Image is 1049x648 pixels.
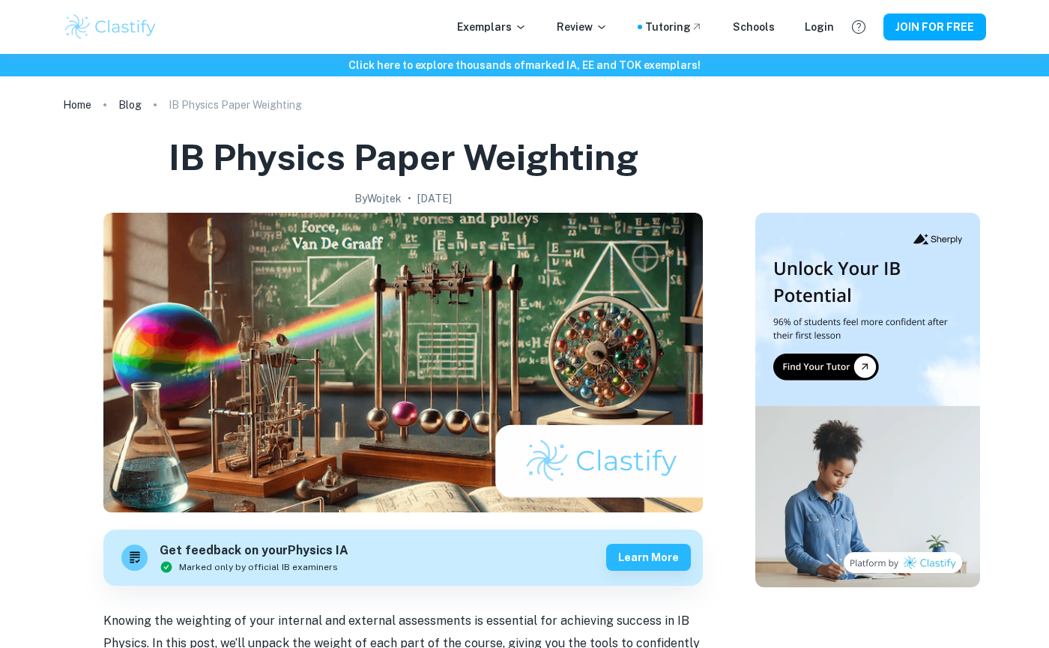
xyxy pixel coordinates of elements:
p: • [408,190,411,207]
a: Tutoring [645,19,703,35]
img: Thumbnail [755,213,980,587]
a: Home [63,94,91,115]
h6: Click here to explore thousands of marked IA, EE and TOK exemplars ! [3,57,1046,73]
button: Help and Feedback [846,14,871,40]
a: Schools [733,19,775,35]
img: Clastify logo [63,12,158,42]
button: Learn more [606,544,691,571]
h2: [DATE] [417,190,452,207]
h6: Get feedback on your Physics IA [160,542,348,560]
p: Exemplars [457,19,527,35]
a: Get feedback on yourPhysics IAMarked only by official IB examinersLearn more [103,530,703,586]
a: Blog [118,94,142,115]
p: Review [557,19,608,35]
img: IB Physics Paper Weighting cover image [103,213,703,512]
h1: IB Physics Paper Weighting [169,133,638,181]
p: IB Physics Paper Weighting [169,97,302,113]
a: Login [805,19,834,35]
h2: By Wojtek [354,190,402,207]
span: Marked only by official IB examiners [179,560,338,574]
button: JOIN FOR FREE [883,13,986,40]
